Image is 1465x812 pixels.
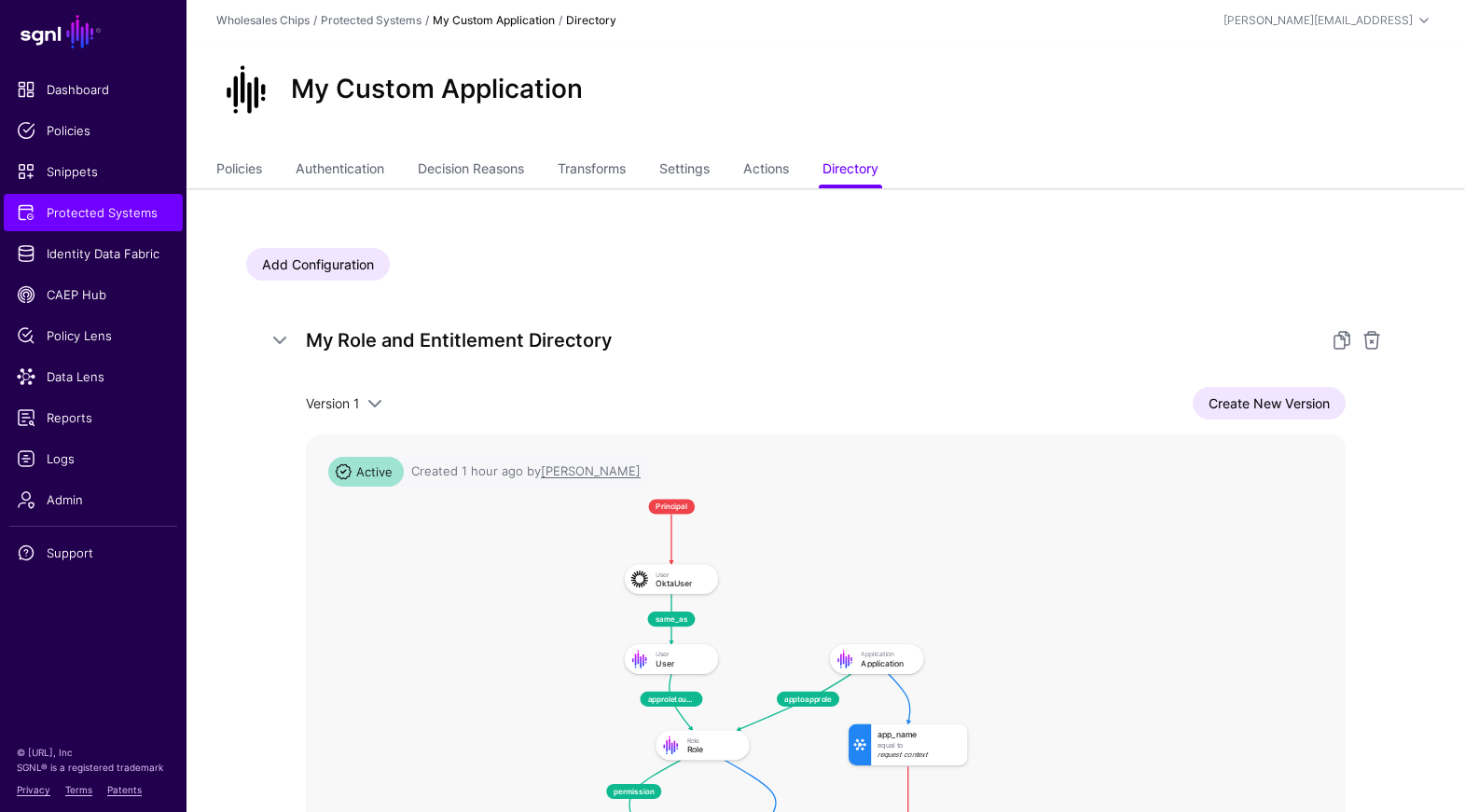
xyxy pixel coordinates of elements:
app-identifier: [PERSON_NAME] [541,463,641,478]
div: [PERSON_NAME][EMAIL_ADDRESS] [1223,12,1413,29]
span: Data Lens [17,367,170,386]
strong: My Custom Application [433,13,555,27]
h5: My Role and Entitlement Directory [306,325,1308,355]
p: SGNL® is a registered trademark [17,760,170,775]
a: SGNL [11,11,175,52]
div: / [310,12,321,29]
div: / [422,12,433,29]
p: © [URL], Inc [17,745,170,760]
a: Terms [65,784,92,795]
span: Policies [17,121,170,140]
a: Settings [659,153,710,188]
div: User [656,659,710,667]
a: Logs [4,440,183,477]
a: Authentication [296,153,384,188]
div: Created 1 hour ago by [411,462,641,481]
div: User [656,651,710,658]
a: Policies [4,112,183,149]
div: Application [861,659,915,667]
div: Equal To [878,741,961,749]
a: Snippets [4,153,183,190]
span: CAEP Hub [17,285,170,304]
a: Directory [822,153,878,188]
a: Dashboard [4,71,183,108]
span: Logs [17,449,170,468]
span: Snippets [17,162,170,181]
div: app_name [878,730,961,738]
a: Transforms [558,153,626,188]
a: Decision Reasons [418,153,524,188]
img: svg+xml;base64,PD94bWwgdmVyc2lvbj0iMS4wIiBlbmNvZGluZz0idXRmLTgiPz4KPCEtLSBHZW5lcmF0b3I6IEFkb2JlIE... [216,60,276,119]
a: Policy Lens [4,317,183,354]
img: svg+xml;base64,PHN2ZyB3aWR0aD0iNjQiIGhlaWdodD0iNjQiIHZpZXdCb3g9IjAgMCA2NCA2NCIgZmlsbD0ibm9uZSIgeG... [629,568,651,590]
img: svg+xml;base64,PD94bWwgdmVyc2lvbj0iMS4wIiBlbmNvZGluZz0idXRmLTgiPz4KPCEtLSBHZW5lcmF0b3I6IEFkb2JlIE... [629,648,651,670]
a: Privacy [17,784,50,795]
span: approletouser [640,692,702,707]
span: Active [328,457,404,487]
h2: My Custom Application [291,74,583,105]
div: OktaUser [656,579,710,587]
div: Role [687,736,741,744]
span: Dashboard [17,80,170,99]
div: Request Context [878,751,961,759]
span: Identity Data Fabric [17,244,170,263]
a: Add Configuration [246,248,390,281]
div: / [555,12,566,29]
a: Protected Systems [321,13,422,27]
span: Admin [17,490,170,509]
span: same_as [648,612,696,626]
a: Actions [743,153,789,188]
a: Wholesales Chips [216,13,310,27]
span: Version 1 [306,395,359,411]
img: svg+xml;base64,PD94bWwgdmVyc2lvbj0iMS4wIiBlbmNvZGluZz0idXRmLTgiPz4KPCEtLSBHZW5lcmF0b3I6IEFkb2JlIE... [834,648,856,670]
span: Policy Lens [17,326,170,345]
span: Reports [17,408,170,427]
strong: Directory [566,13,616,27]
a: Data Lens [4,358,183,395]
img: svg+xml;base64,PD94bWwgdmVyc2lvbj0iMS4wIiBlbmNvZGluZz0idXRmLTgiPz4KPCEtLSBHZW5lcmF0b3I6IEFkb2JlIE... [659,734,682,756]
a: Admin [4,481,183,518]
a: Create New Version [1193,387,1346,420]
div: Application [861,651,915,658]
a: Protected Systems [4,194,183,231]
div: Role [687,745,741,753]
span: Support [17,544,170,562]
div: User [656,571,710,578]
span: Principal [648,499,695,514]
span: Protected Systems [17,203,170,222]
a: Identity Data Fabric [4,235,183,272]
span: apptoapprole [777,692,839,707]
a: Policies [216,153,262,188]
a: Reports [4,399,183,436]
a: CAEP Hub [4,276,183,313]
a: Patents [107,784,142,795]
span: permission [606,784,661,799]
